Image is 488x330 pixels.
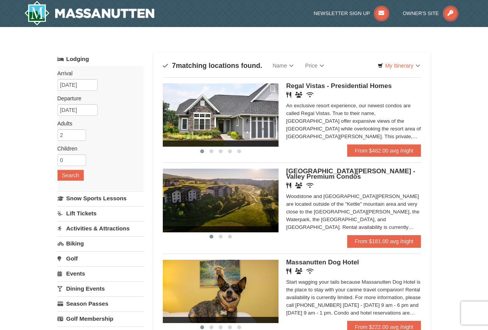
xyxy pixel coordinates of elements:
[286,168,415,180] span: [GEOGRAPHIC_DATA][PERSON_NAME] - Valley Premium Condos
[57,221,144,235] a: Activities & Attractions
[24,1,155,25] a: Massanutten Resort
[267,58,299,73] a: Name
[286,268,291,274] i: Restaurant
[57,120,138,127] label: Adults
[57,191,144,205] a: Snow Sports Lessons
[403,10,458,16] a: Owner's Site
[57,311,144,326] a: Golf Membership
[57,145,138,152] label: Children
[295,92,302,98] i: Banquet Facilities
[306,92,314,98] i: Wireless Internet (free)
[24,1,155,25] img: Massanutten Resort Logo
[57,266,144,281] a: Events
[57,69,138,77] label: Arrival
[163,62,262,69] h4: matching locations found.
[286,92,291,98] i: Restaurant
[373,60,425,71] a: My Itinerary
[314,10,370,16] span: Newsletter Sign Up
[347,235,421,247] a: From $181.00 avg /night
[295,268,302,274] i: Banquet Facilities
[295,183,302,188] i: Banquet Facilities
[347,144,421,157] a: From $482.00 avg /night
[286,82,392,90] span: Regal Vistas - Presidential Homes
[314,10,389,16] a: Newsletter Sign Up
[172,62,176,69] span: 7
[57,206,144,220] a: Lift Tickets
[57,281,144,296] a: Dining Events
[57,52,144,66] a: Lodging
[286,193,421,231] div: Woodstone and [GEOGRAPHIC_DATA][PERSON_NAME] are located outside of the "Kettle" mountain area an...
[57,170,84,181] button: Search
[57,251,144,266] a: Golf
[306,183,314,188] i: Wireless Internet (free)
[286,102,421,140] div: An exclusive resort experience, our newest condos are called Regal Vistas. True to their name, [G...
[57,296,144,311] a: Season Passes
[57,95,138,102] label: Departure
[286,259,359,266] span: Massanutten Dog Hotel
[57,236,144,250] a: Biking
[403,10,439,16] span: Owner's Site
[306,268,314,274] i: Wireless Internet (free)
[286,183,291,188] i: Restaurant
[299,58,330,73] a: Price
[286,278,421,317] div: Start wagging your tails because Massanutten Dog Hotel is the place to stay with your canine trav...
